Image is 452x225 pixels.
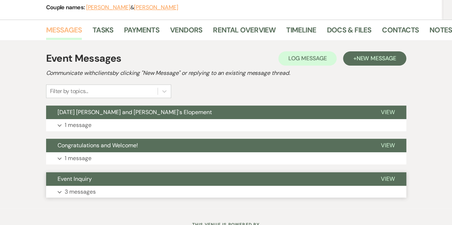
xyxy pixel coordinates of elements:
[86,5,130,10] button: [PERSON_NAME]
[65,187,96,196] p: 3 messages
[65,121,91,130] p: 1 message
[46,152,406,164] button: 1 message
[288,55,327,62] span: Log Message
[86,4,178,11] span: &
[46,69,406,77] h2: Communicate with clients by clicking "New Message" or replying to an existing message thread.
[170,24,202,40] a: Vendors
[213,24,275,40] a: Rental Overview
[343,51,406,66] button: +New Message
[46,186,406,198] button: 3 messages
[50,87,88,96] div: Filter by topics...
[381,142,395,149] span: View
[58,142,138,149] span: Congratulations and Welcome!
[369,172,406,186] button: View
[46,139,369,152] button: Congratulations and Welcome!
[278,51,337,66] button: Log Message
[65,154,91,163] p: 1 message
[369,139,406,152] button: View
[429,24,452,40] a: Notes
[46,106,369,119] button: [DATE] [PERSON_NAME] and [PERSON_NAME]'s Elopement
[327,24,371,40] a: Docs & Files
[46,51,121,66] h1: Event Messages
[286,24,316,40] a: Timeline
[381,175,395,183] span: View
[46,4,86,11] span: Couple names:
[46,24,82,40] a: Messages
[134,5,178,10] button: [PERSON_NAME]
[93,24,113,40] a: Tasks
[58,175,92,183] span: Event Inquiry
[382,24,419,40] a: Contacts
[58,108,212,116] span: [DATE] [PERSON_NAME] and [PERSON_NAME]'s Elopement
[46,119,406,131] button: 1 message
[369,106,406,119] button: View
[356,55,396,62] span: New Message
[381,108,395,116] span: View
[46,172,369,186] button: Event Inquiry
[124,24,159,40] a: Payments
